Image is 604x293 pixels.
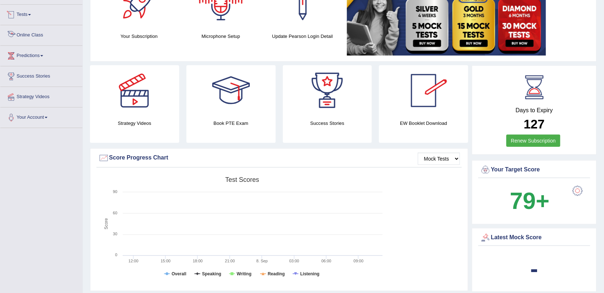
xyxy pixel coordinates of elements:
[0,66,82,84] a: Success Stories
[129,259,139,263] text: 12:00
[0,87,82,105] a: Strategy Videos
[113,211,117,215] text: 60
[98,153,460,163] div: Score Progress Chart
[321,259,332,263] text: 06:00
[113,189,117,194] text: 90
[102,32,176,40] h4: Your Subscription
[90,119,179,127] h4: Strategy Videos
[115,253,117,257] text: 0
[289,259,299,263] text: 03:00
[193,259,203,263] text: 18:00
[379,119,468,127] h4: EW Booklet Download
[353,259,364,263] text: 09:00
[161,259,171,263] text: 15:00
[510,188,550,214] b: 79+
[256,259,268,263] tspan: 8. Sep
[268,271,285,276] tspan: Reading
[300,271,319,276] tspan: Listening
[225,176,259,183] tspan: Test scores
[202,271,221,276] tspan: Speaking
[524,117,545,131] b: 127
[283,119,372,127] h4: Success Stories
[225,259,235,263] text: 21:00
[237,271,252,276] tspan: Writing
[0,5,82,23] a: Tests
[104,218,109,230] tspan: Score
[184,32,258,40] h4: Microphone Setup
[0,46,82,64] a: Predictions
[480,107,589,114] h4: Days to Expiry
[186,119,276,127] h4: Book PTE Exam
[0,25,82,43] a: Online Class
[531,255,538,282] b: -
[265,32,340,40] h4: Update Pearson Login Detail
[480,165,589,175] div: Your Target Score
[506,135,561,147] a: Renew Subscription
[480,232,589,243] div: Latest Mock Score
[113,232,117,236] text: 30
[0,108,82,126] a: Your Account
[172,271,186,276] tspan: Overall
